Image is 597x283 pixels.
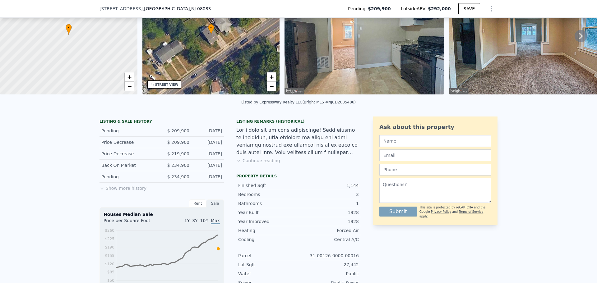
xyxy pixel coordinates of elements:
span: • [66,25,72,30]
div: Back On Market [101,162,157,168]
a: Zoom in [267,72,276,82]
a: Terms of Service [459,210,483,213]
span: $ 209,900 [167,140,189,145]
tspan: $225 [105,237,114,241]
div: Pending [101,128,157,134]
div: LISTING & SALE HISTORY [99,119,224,125]
div: 1928 [298,209,359,216]
div: Heating [238,227,298,234]
div: Lor’i dolo sit am cons adipiscinge! Sedd eiusmo te incididun, utla etdolore ma aliqu eni admi ven... [236,126,361,156]
button: Show Options [485,2,497,15]
span: , NJ 08083 [190,6,211,11]
div: 1 [298,200,359,207]
div: Listing Remarks (Historical) [236,119,361,124]
div: Public [298,271,359,277]
div: Water [238,271,298,277]
span: $209,900 [368,6,391,12]
button: Submit [379,207,417,217]
span: − [270,82,274,90]
div: Forced Air [298,227,359,234]
span: Pending [348,6,368,12]
div: STREET VIEW [155,82,178,87]
button: Continue reading [236,157,280,164]
div: [DATE] [194,128,222,134]
div: Finished Sqft [238,182,298,189]
span: + [270,73,274,81]
tspan: $120 [105,262,114,266]
button: Show more history [99,183,146,191]
span: $ 234,900 [167,163,189,168]
div: Ask about this property [379,123,491,131]
tspan: $260 [105,228,114,233]
div: [DATE] [194,151,222,157]
tspan: $85 [107,270,114,274]
div: 1928 [298,218,359,225]
div: Pending [101,174,157,180]
div: Year Built [238,209,298,216]
div: [DATE] [194,162,222,168]
a: Privacy Policy [431,210,451,213]
input: Phone [379,164,491,176]
div: 1,144 [298,182,359,189]
a: Zoom in [125,72,134,82]
div: • [66,24,72,35]
a: Zoom out [267,82,276,91]
div: Price per Square Foot [104,217,162,227]
div: 3 [298,191,359,198]
div: Listed by Expressway Realty LLC (Bright MLS #NJCD2085486) [241,100,356,104]
div: 27,442 [298,262,359,268]
span: • [208,25,214,30]
div: This site is protected by reCAPTCHA and the Google and apply. [419,205,491,219]
span: $292,000 [428,6,451,11]
div: Year Improved [238,218,298,225]
span: , [GEOGRAPHIC_DATA] [143,6,211,12]
div: Rent [189,199,206,208]
div: Price Decrease [101,139,157,145]
input: Email [379,149,491,161]
span: Lotside ARV [401,6,428,12]
div: Cooling [238,236,298,243]
tspan: $155 [105,253,114,258]
span: 1Y [184,218,190,223]
span: Max [211,218,220,224]
div: Parcel [238,253,298,259]
div: Price Decrease [101,151,157,157]
a: Zoom out [125,82,134,91]
tspan: $190 [105,245,114,249]
div: Lot Sqft [238,262,298,268]
span: $ 219,900 [167,151,189,156]
span: $ 234,900 [167,174,189,179]
span: [STREET_ADDRESS] [99,6,143,12]
span: $ 209,900 [167,128,189,133]
div: • [208,24,214,35]
div: Central A/C [298,236,359,243]
div: Bathrooms [238,200,298,207]
div: Property details [236,174,361,179]
div: 31-00126-0000-00016 [298,253,359,259]
input: Name [379,135,491,147]
span: 10Y [200,218,208,223]
button: SAVE [458,3,480,14]
span: + [127,73,131,81]
div: Bedrooms [238,191,298,198]
div: [DATE] [194,174,222,180]
tspan: $50 [107,278,114,283]
div: Sale [206,199,224,208]
span: 3Y [192,218,197,223]
span: − [127,82,131,90]
div: Houses Median Sale [104,211,220,217]
div: [DATE] [194,139,222,145]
